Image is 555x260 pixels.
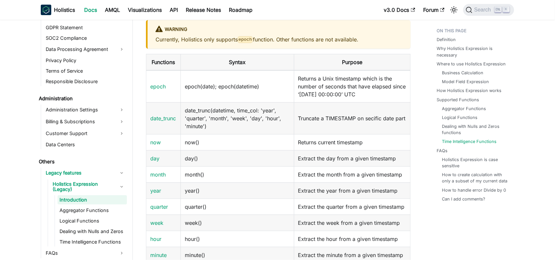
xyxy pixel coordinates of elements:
a: Legacy features [44,168,127,178]
kbd: K [503,7,510,12]
td: Extract the quarter from a given timestamp [294,199,410,215]
td: quarter() [181,199,294,215]
span: Search [472,7,495,13]
a: epoch [150,83,166,90]
a: Aggregator Functions [58,206,127,215]
a: Visualizations [124,5,166,15]
a: How to create calculation with only a subset of my current data [442,172,508,184]
a: Why Holistics Expression is necessary [437,45,510,58]
a: v3.0 Docs [380,5,419,15]
a: Data Processing Agreement [44,44,127,55]
a: Can I add comments? [442,196,486,202]
a: Terms of Service [44,66,127,76]
button: Search (Ctrl+K) [463,4,514,16]
a: Release Notes [182,5,225,15]
img: Holistics [41,5,51,15]
td: month() [181,166,294,182]
button: Switch between dark and light mode (currently light mode) [449,5,459,15]
nav: Docs sidebar [34,20,133,260]
a: Logical Functions [442,114,478,121]
a: How to handle error Divide by 0 [442,187,506,193]
a: now [150,139,161,146]
a: minute [150,252,167,258]
td: now() [181,134,294,150]
a: Dealing with Nulls and Zeros [58,227,127,236]
td: year() [181,182,294,199]
a: Definition [437,36,456,43]
td: Returns current timestamp [294,134,410,150]
a: Supported Functions [437,97,479,103]
td: epoch(date); epoch(datetime) [181,70,294,103]
td: Extract the hour from a given timestamp [294,231,410,247]
a: GDPR Statement [44,23,127,32]
td: day() [181,150,294,166]
a: Where to use Holistics Expression [437,61,506,67]
b: Holistics [54,6,75,14]
td: Extract the month from a given timestamp [294,166,410,182]
div: warning [156,25,403,34]
a: week [150,220,163,226]
a: FAQs [44,248,127,258]
th: Functions [146,54,181,70]
a: Responsible Disclosure [44,77,127,86]
a: Dealing with Nulls and Zeros functions [442,123,508,136]
a: Roadmap [225,5,256,15]
th: Syntax [181,54,294,70]
a: Time Intelligence Functions [442,138,497,145]
a: Logical Functions [58,216,127,225]
a: Model Field Expression [442,79,489,85]
a: Forum [419,5,448,15]
td: Extract the week from a given timestamp [294,215,410,231]
td: Truncate a TIMESTAMP on secific date part [294,102,410,134]
a: Others [37,157,127,166]
a: Holistics Expression is case sensitive [442,156,508,169]
a: quarter [150,203,168,210]
a: FAQs [437,148,448,154]
a: Holistics Expression (Legacy) [51,179,127,194]
a: year [150,187,161,194]
a: Administration [37,94,127,103]
a: month [150,171,166,178]
code: epoch [238,36,253,43]
a: Data Centers [44,140,127,149]
td: date_trunc(datetime, time_col: 'year', 'quarter', 'month', 'week', 'day', 'hour', 'minute') [181,102,294,134]
a: How Holistics Expression works [437,87,502,94]
a: SOC2 Compliance [44,34,127,43]
a: HolisticsHolistics [41,5,75,15]
a: day [150,155,159,162]
a: API [166,5,182,15]
a: Introduction [58,195,127,204]
a: Privacy Policy [44,56,127,65]
th: Purpose [294,54,410,70]
a: Time Intelligence Functions [58,237,127,247]
td: Returns a Unix timestamp which is the number of seconds that have elapsed since ‘[DATE] 00:00:00’... [294,70,410,103]
td: week() [181,215,294,231]
td: Extract the year from a given timestamp [294,182,410,199]
p: Currently, Holistics only supports function. Other functions are not available. [156,35,403,43]
a: Docs [80,5,101,15]
a: hour [150,236,161,242]
a: Customer Support [44,128,127,139]
a: Aggregator Functions [442,106,486,112]
td: Extract the day from a given timestamp [294,150,410,166]
a: AMQL [101,5,124,15]
a: Business Calculation [442,70,484,76]
a: date_trunc [150,115,176,122]
td: hour() [181,231,294,247]
a: Billing & Subscriptions [44,116,127,127]
a: Administration Settings [44,105,127,115]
